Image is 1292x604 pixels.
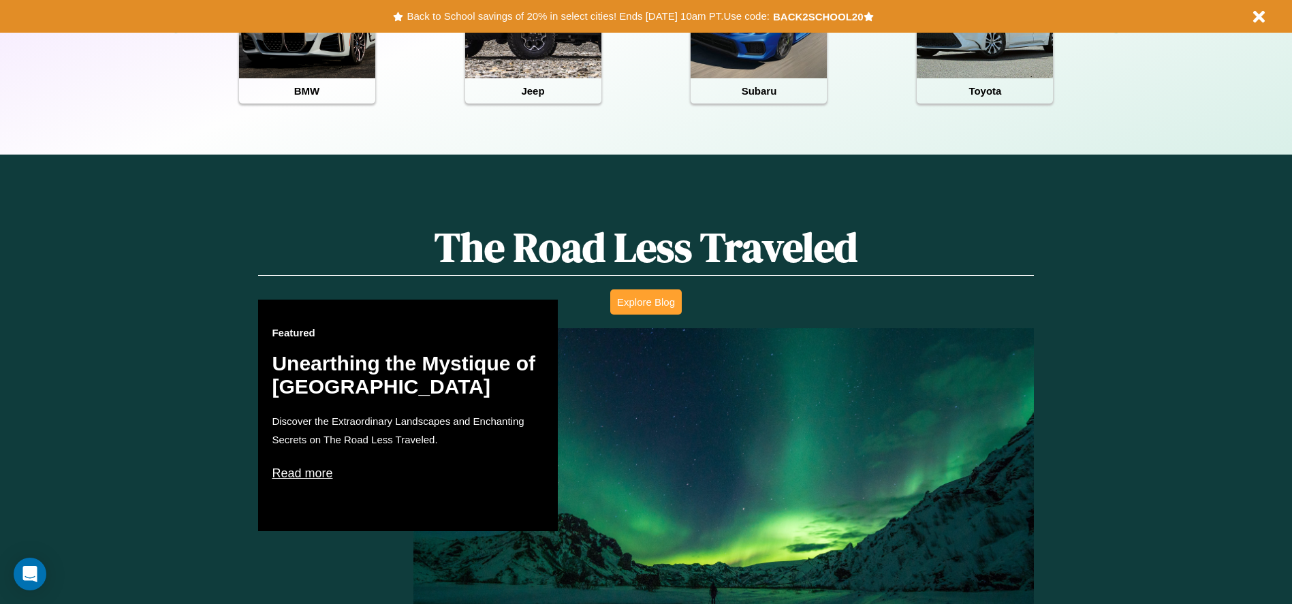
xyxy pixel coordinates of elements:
[465,78,601,104] h4: Jeep
[917,78,1053,104] h4: Toyota
[272,352,544,398] h2: Unearthing the Mystique of [GEOGRAPHIC_DATA]
[258,219,1033,276] h1: The Road Less Traveled
[272,412,544,449] p: Discover the Extraordinary Landscapes and Enchanting Secrets on The Road Less Traveled.
[14,558,46,590] div: Open Intercom Messenger
[773,11,864,22] b: BACK2SCHOOL20
[239,78,375,104] h4: BMW
[272,462,544,484] p: Read more
[272,327,544,338] h3: Featured
[403,7,772,26] button: Back to School savings of 20% in select cities! Ends [DATE] 10am PT.Use code:
[691,78,827,104] h4: Subaru
[610,289,682,315] button: Explore Blog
